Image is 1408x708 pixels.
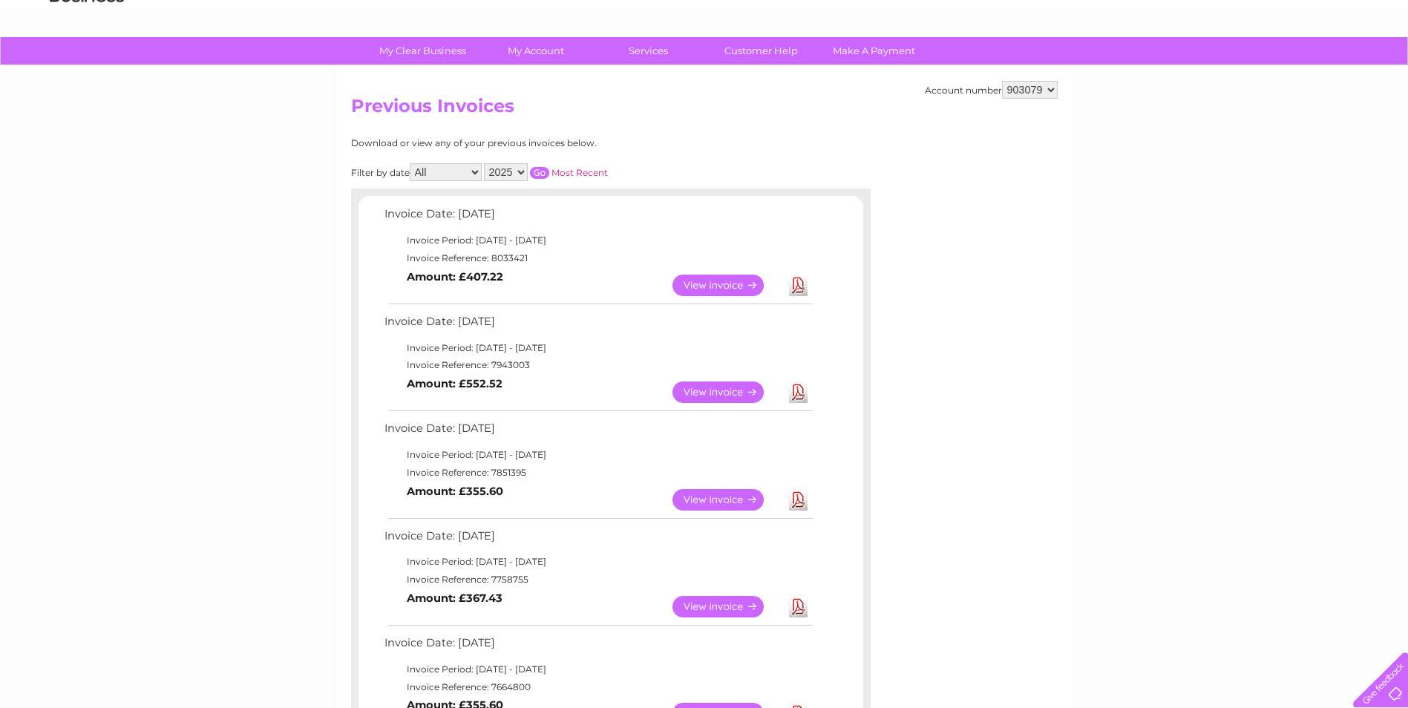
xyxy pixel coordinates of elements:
a: View [672,275,782,296]
a: Download [789,381,808,403]
a: My Account [474,37,597,65]
a: Services [587,37,710,65]
td: Invoice Period: [DATE] - [DATE] [381,553,815,571]
a: Download [789,596,808,617]
a: Download [789,489,808,511]
a: My Clear Business [361,37,484,65]
td: Invoice Period: [DATE] - [DATE] [381,232,815,249]
a: View [672,489,782,511]
td: Invoice Reference: 7664800 [381,678,815,696]
a: Telecoms [1225,63,1270,74]
a: Energy [1184,63,1217,74]
td: Invoice Reference: 7943003 [381,356,815,374]
a: View [672,596,782,617]
td: Invoice Period: [DATE] - [DATE] [381,661,815,678]
a: Water [1147,63,1175,74]
td: Invoice Period: [DATE] - [DATE] [381,339,815,357]
td: Invoice Date: [DATE] [381,419,815,446]
td: Invoice Date: [DATE] [381,312,815,339]
div: Account number [925,81,1058,99]
a: Download [789,275,808,296]
a: Contact [1309,63,1346,74]
td: Invoice Reference: 7758755 [381,571,815,589]
a: 0333 014 3131 [1128,7,1231,26]
img: logo.png [49,39,125,84]
td: Invoice Reference: 7851395 [381,464,815,482]
a: View [672,381,782,403]
td: Invoice Date: [DATE] [381,204,815,232]
td: Invoice Date: [DATE] [381,633,815,661]
a: Most Recent [551,167,608,178]
div: Filter by date [351,163,741,181]
b: Amount: £355.60 [407,485,503,498]
b: Amount: £552.52 [407,377,502,390]
td: Invoice Date: [DATE] [381,526,815,554]
div: Download or view any of your previous invoices below. [351,138,741,148]
a: Log out [1359,63,1394,74]
b: Amount: £407.22 [407,270,503,283]
div: Clear Business is a trading name of Verastar Limited (registered in [GEOGRAPHIC_DATA] No. 3667643... [354,8,1055,72]
a: Make A Payment [813,37,935,65]
a: Customer Help [700,37,822,65]
a: Blog [1279,63,1300,74]
td: Invoice Period: [DATE] - [DATE] [381,446,815,464]
b: Amount: £367.43 [407,591,502,605]
h2: Previous Invoices [351,96,1058,124]
td: Invoice Reference: 8033421 [381,249,815,267]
